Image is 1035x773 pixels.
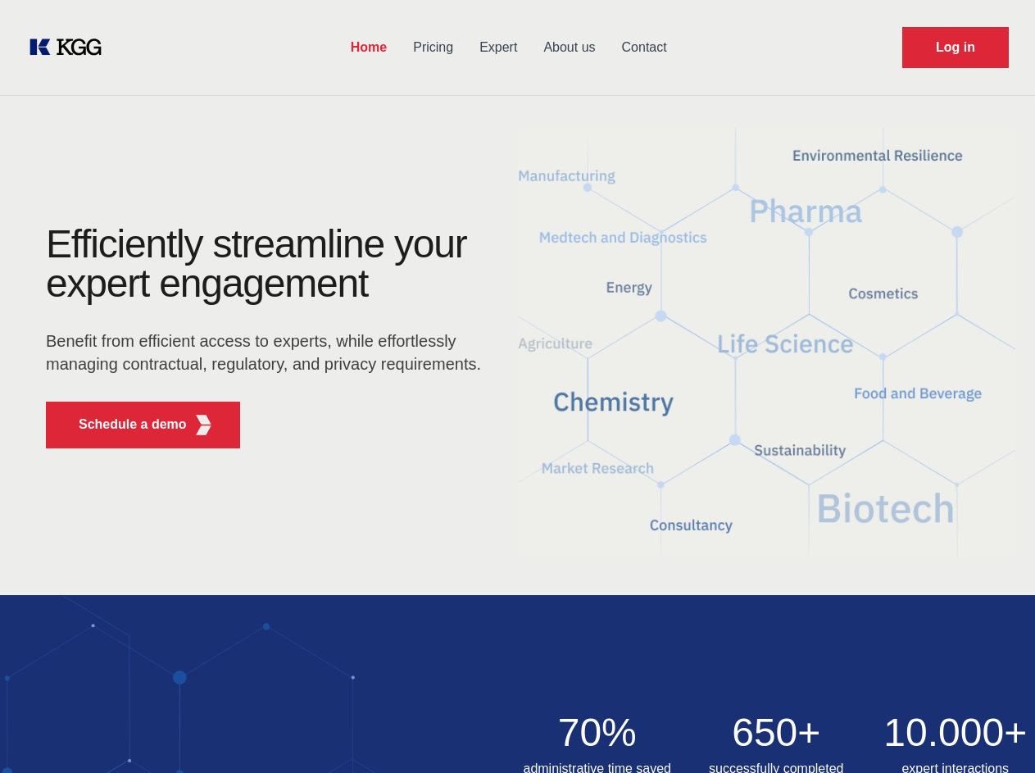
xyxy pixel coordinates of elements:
a: Request Demo [902,27,1009,68]
img: KGG Fifth Element RED [193,415,214,435]
a: Home [338,26,400,69]
h2: 70% [518,713,678,753]
p: Benefit from efficient access to experts, while effortlessly managing contractual, regulatory, an... [46,330,492,375]
a: About us [530,26,608,69]
a: Pricing [400,26,466,69]
p: Schedule a demo [79,415,187,434]
button: Schedule a demoKGG Fifth Element RED [46,402,240,448]
h1: Efficiently streamline your expert engagement [46,225,492,303]
h2: 650+ [697,713,856,753]
img: KGG Fifth Element RED [518,107,1016,579]
a: Expert [466,26,530,69]
a: KOL Knowledge Platform: Talk to Key External Experts (KEE) [26,34,115,61]
a: Contact [609,26,680,69]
